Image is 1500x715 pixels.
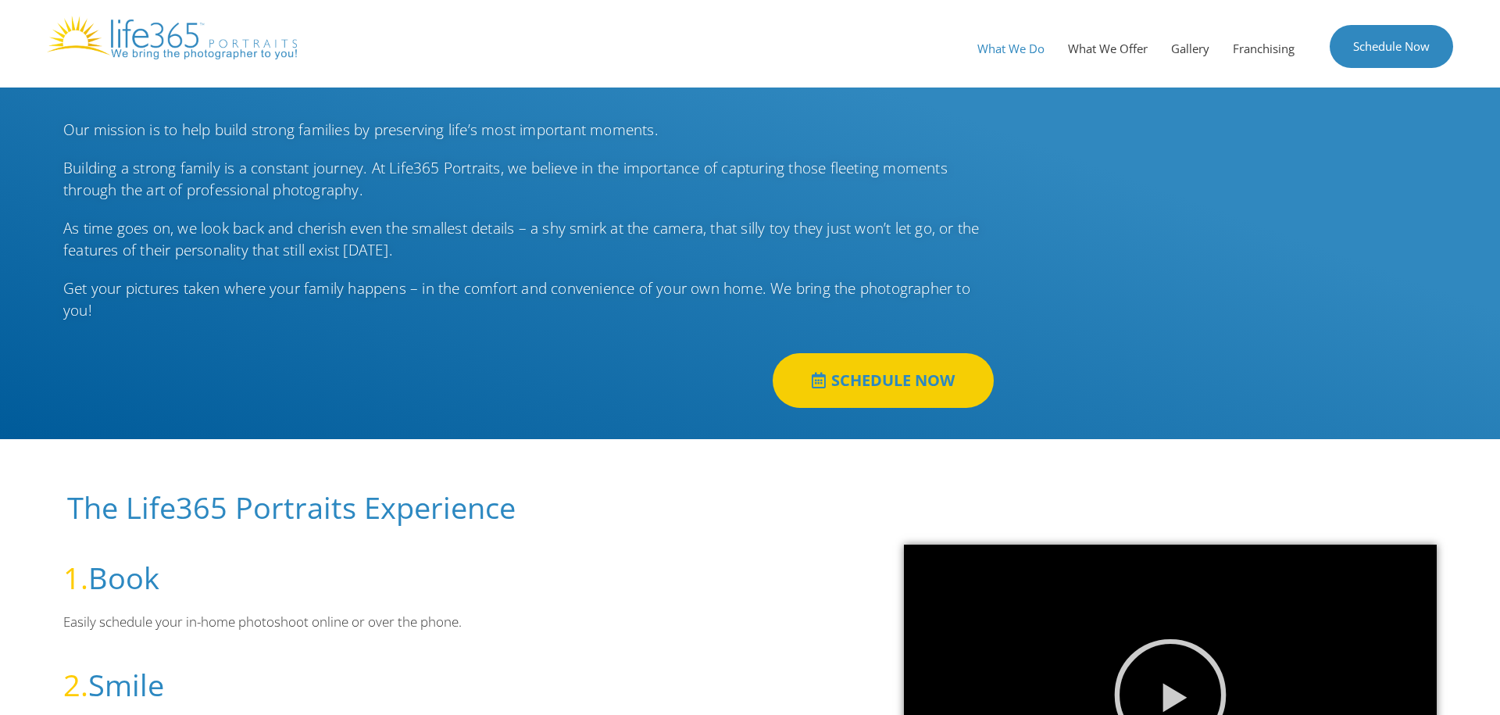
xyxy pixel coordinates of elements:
span: As time goes on, we look back and cherish even the smallest details – a shy smirk at the camera, ... [63,218,979,261]
span: Get your pictures taken where your family happens – in the comfort and convenience of your own ho... [63,278,970,321]
a: Franchising [1221,25,1306,72]
a: Smile [88,664,164,705]
a: What We Do [966,25,1056,72]
a: Gallery [1159,25,1221,72]
a: Schedule Now [1330,25,1453,68]
p: Easily schedule your in-home photoshoot online or over the phone. [63,612,857,632]
span: 1. [63,557,88,598]
span: Building a strong family is a constant journey. At Life365 Portraits, we believe in the importanc... [63,158,948,201]
a: SCHEDULE NOW [773,353,994,408]
span: SCHEDULE NOW [831,373,955,388]
a: What We Offer [1056,25,1159,72]
a: Book [88,557,159,598]
span: 2. [63,664,88,705]
img: Life365 [47,16,297,59]
span: The Life365 Portraits Experience [67,487,516,527]
span: Our mission is to help build strong families by preserving life’s most important moments. [63,120,659,140]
